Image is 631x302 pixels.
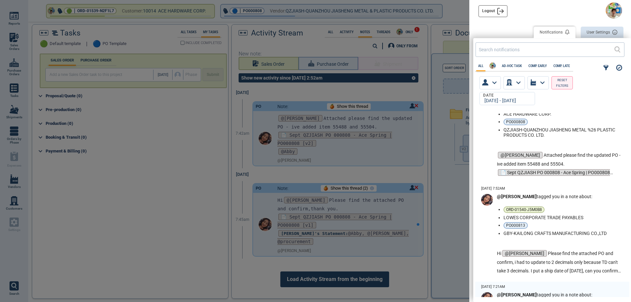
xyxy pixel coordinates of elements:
[481,194,493,206] img: Avatar
[551,64,572,68] label: COMP. LATE
[506,223,525,227] span: PO000813
[497,249,621,275] p: Hi Please find the attached PO and confirm, i had to update to 2 decimals only because TD can't t...
[482,93,495,98] legend: Date
[497,151,621,168] p: Attached please find the updated PO - ive added item 55488 and 55504.
[497,194,537,199] strong: @[PERSON_NAME]
[503,215,618,220] li: LOWES CORPORATE TRADE PAYABLES
[476,64,485,68] label: All
[497,194,592,199] span: tagged you in a note about:
[497,169,610,185] span: 📄 Sept QZJIASH PO 000808 - Ace Spring | PO000808 [v2]
[503,231,618,236] li: GBY-KAILONG CRAFTS MANUFACTURING CO.,LTD
[497,292,537,297] strong: @[PERSON_NAME]
[554,77,570,89] span: RESET FILTERS
[500,64,524,68] label: AD-HOC TASK
[502,250,547,257] span: @[PERSON_NAME]
[479,45,614,54] input: Search notifications
[551,76,573,89] button: RESET FILTERS
[506,208,542,212] span: ORD-01540-J5M0B8
[534,27,623,40] div: outlined primary button group
[479,5,507,17] button: Logout
[503,111,618,117] li: ACE HARDWARE CORP.
[498,152,543,158] span: @[PERSON_NAME]
[481,285,505,289] label: [DATE] 7:21AM
[581,27,623,38] button: User Settings
[473,113,629,297] div: grid
[482,98,529,104] div: [DATE] - [DATE]
[497,292,592,297] span: tagged you in a note about:
[506,120,525,124] span: PO000808
[489,62,496,69] img: Avatar
[481,187,505,191] label: [DATE] 7:52AM
[526,64,549,68] label: COMP. EARLY
[606,2,622,19] img: Avatar
[497,275,621,284] p: Thank you.
[503,127,618,138] li: QZJIASH-QUANZHOU JIASHENG METAL %26 PLASTIC PRODUCTS CO. LTD.
[534,27,575,38] button: Notifications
